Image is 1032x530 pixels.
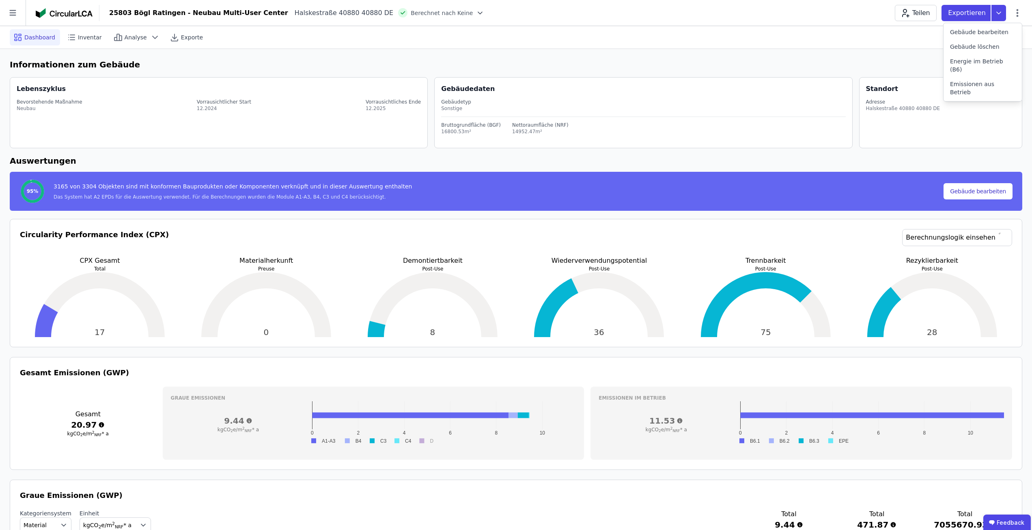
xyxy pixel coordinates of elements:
[99,524,101,529] sub: 2
[866,99,940,105] div: Adresse
[112,521,115,526] sup: 2
[353,266,513,272] p: Post-Use
[95,433,102,437] sub: NRF
[441,84,852,94] div: Gebäudedaten
[686,266,846,272] p: Post-Use
[186,266,346,272] p: Preuse
[245,429,252,433] sub: NRF
[934,509,996,519] h3: Total
[197,99,251,105] div: Vorrausichtlicher Start
[20,367,1012,379] h3: Gesamt Emissionen (GWP)
[519,266,679,272] p: Post-Use
[353,256,513,266] p: Demontiertbarkeit
[366,105,421,112] div: 12.2025
[441,122,501,128] div: Bruttogrundfläche (BGF)
[83,522,131,528] span: kgCO e/m * a
[441,99,845,105] div: Gebäudetyp
[17,99,82,105] div: Bevorstehende Maßnahme
[54,182,412,194] div: 3165 von 3304 Objekten sind mit konformen Bauprodukten oder Komponenten verknüpft und in dieser A...
[78,33,102,41] span: Inventar
[950,43,1000,51] span: Gebäude löschen
[115,524,123,529] sub: NRF
[27,188,39,195] span: 95%
[950,80,1015,96] span: Emissionen aus Betrieb
[866,84,898,94] div: Standort
[197,105,251,112] div: 12.2024
[80,433,83,437] sub: 2
[686,256,846,266] p: Trennbarkeit
[895,5,937,21] button: Teilen
[948,8,987,18] p: Exportieren
[20,509,71,517] label: Kategoriensystem
[125,33,147,41] span: Analyse
[109,8,288,18] div: 25803 Bögl Ratingen - Neubau Multi-User Center
[288,8,394,18] div: Halskestraße 40880 40880 DE
[852,266,1012,272] p: Post-Use
[944,183,1013,199] button: Gebäude bearbeiten
[902,229,1012,246] a: Berechnungslogik einsehen
[646,427,687,433] span: kgCO e/m * a
[852,256,1012,266] p: Rezyklierbarkeit
[67,431,109,437] span: kgCO e/m * a
[10,155,1022,167] h6: Auswertungen
[171,415,306,426] h3: 9.44
[950,57,1015,74] span: Energie im Betrieb (B6)
[181,33,203,41] span: Exporte
[441,105,845,112] div: Sonstige
[24,521,47,529] span: Material
[20,419,156,430] h3: 20.97
[519,256,679,266] p: Wiederverwendungspotential
[512,122,569,128] div: Nettoraumfläche (NRF)
[92,430,95,435] sup: 2
[10,58,1022,71] h6: Informationen zum Gebäude
[659,429,661,433] sub: 2
[24,33,55,41] span: Dashboard
[20,266,180,272] p: Total
[758,509,820,519] h3: Total
[20,490,1012,501] h3: Graue Emissionen (GWP)
[20,409,156,419] h3: Gesamt
[512,128,569,135] div: 14952.47m²
[17,105,82,112] div: Neubau
[846,509,908,519] h3: Total
[242,426,245,430] sup: 2
[599,415,734,426] h3: 11.53
[218,427,259,433] span: kgCO e/m * a
[411,9,473,17] span: Berechnet nach Keine
[20,256,180,266] p: CPX Gesamt
[599,395,1004,401] h3: Emissionen im betrieb
[17,84,66,94] div: Lebenszyklus
[670,426,673,430] sup: 2
[673,429,680,433] sub: NRF
[54,194,412,200] div: Das System hat A2 EPDs für die Auswertung verwendet. Für die Berechnungen wurden die Module A1-A3...
[20,229,169,256] h3: Circularity Performance Index (CPX)
[171,395,576,401] h3: Graue Emissionen
[441,128,501,135] div: 16800.53m²
[231,429,233,433] sub: 2
[866,105,940,112] div: Halskestraße 40880 40880 DE
[36,8,93,18] img: Concular
[80,509,151,517] label: Einheit
[186,256,346,266] p: Materialherkunft
[950,28,1008,36] span: Gebäude bearbeiten
[366,99,421,105] div: Vorrausichtliches Ende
